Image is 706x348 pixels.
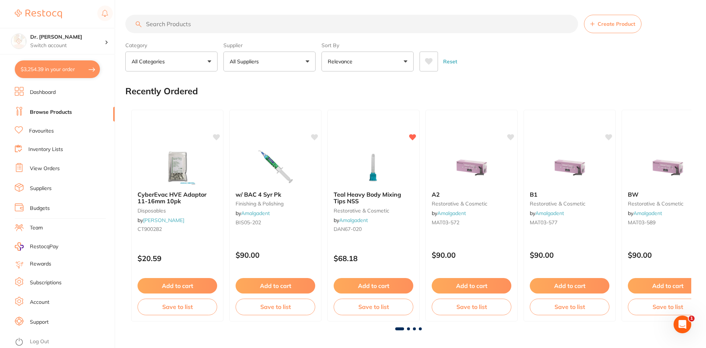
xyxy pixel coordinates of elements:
[153,148,201,185] img: CyberEvac HVE Adaptor 11-16mm 10pk
[138,191,217,205] b: CyberEvac HVE Adaptor 11-16mm 10pk
[138,226,217,232] small: CT900282
[530,251,609,259] p: $90.00
[535,210,564,217] a: Amalgadent
[30,205,50,212] a: Budgets
[30,224,43,232] a: Team
[125,86,198,96] h2: Recently Ordered
[674,316,691,333] iframe: Intercom live chat
[30,42,105,49] p: Switch account
[30,260,51,268] a: Rewards
[30,109,72,116] a: Browse Products
[432,251,511,259] p: $90.00
[530,278,609,293] button: Add to cart
[432,299,511,315] button: Save to list
[15,10,62,18] img: Restocq Logo
[530,191,609,198] b: B1
[334,299,413,315] button: Save to list
[138,254,217,263] p: $20.59
[236,299,315,315] button: Save to list
[644,148,692,185] img: BW
[138,278,217,293] button: Add to cart
[437,210,466,217] a: Amalgadent
[432,201,511,207] small: restorative & cosmetic
[30,89,56,96] a: Dashboard
[125,15,578,33] input: Search Products
[633,210,662,217] a: Amalgadent
[138,217,184,224] span: by
[530,201,609,207] small: restorative & cosmetic
[11,34,26,49] img: Dr. Kim Carr
[236,219,315,225] small: BIS05-202
[30,185,52,192] a: Suppliers
[339,217,368,224] a: Amalgadent
[143,217,184,224] a: [PERSON_NAME]
[230,58,262,65] p: All Suppliers
[236,278,315,293] button: Add to cart
[223,42,316,49] label: Supplier
[30,319,49,326] a: Support
[530,299,609,315] button: Save to list
[125,52,218,71] button: All Categories
[30,243,58,250] span: RestocqPay
[530,219,609,225] small: MAT03-577
[448,148,495,185] img: A2
[223,52,316,71] button: All Suppliers
[15,242,24,251] img: RestocqPay
[30,165,60,172] a: View Orders
[30,34,105,41] h4: Dr. Kim Carr
[125,42,218,49] label: Category
[432,191,511,198] b: A2
[15,60,100,78] button: $3,254.39 in your order
[29,127,54,135] a: Favourites
[628,210,662,217] span: by
[15,336,112,348] button: Log Out
[28,146,63,153] a: Inventory Lists
[441,52,459,71] button: Reset
[132,58,168,65] p: All Categories
[321,42,414,49] label: Sort By
[334,254,413,263] p: $68.18
[321,52,414,71] button: Relevance
[334,191,413,205] b: Teal Heavy Body Mixing Tips NSS
[432,278,511,293] button: Add to cart
[334,226,413,232] small: DAN67-020
[334,278,413,293] button: Add to cart
[432,210,466,217] span: by
[598,21,635,27] span: Create Product
[236,210,270,217] span: by
[138,208,217,214] small: disposables
[236,251,315,259] p: $90.00
[530,210,564,217] span: by
[251,148,299,185] img: w/ BAC 4 Syr Pk
[30,279,62,287] a: Subscriptions
[30,299,49,306] a: Account
[15,242,58,251] a: RestocqPay
[241,210,270,217] a: Amalgadent
[328,58,355,65] p: Relevance
[15,6,62,22] a: Restocq Logo
[236,201,315,207] small: finishing & polishing
[236,191,315,198] b: w/ BAC 4 Syr Pk
[546,148,594,185] img: B1
[334,208,413,214] small: restorative & cosmetic
[30,338,49,345] a: Log Out
[584,15,641,33] button: Create Product
[349,148,397,185] img: Teal Heavy Body Mixing Tips NSS
[432,219,511,225] small: MAT03-572
[138,299,217,315] button: Save to list
[689,316,695,321] span: 1
[334,217,368,224] span: by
